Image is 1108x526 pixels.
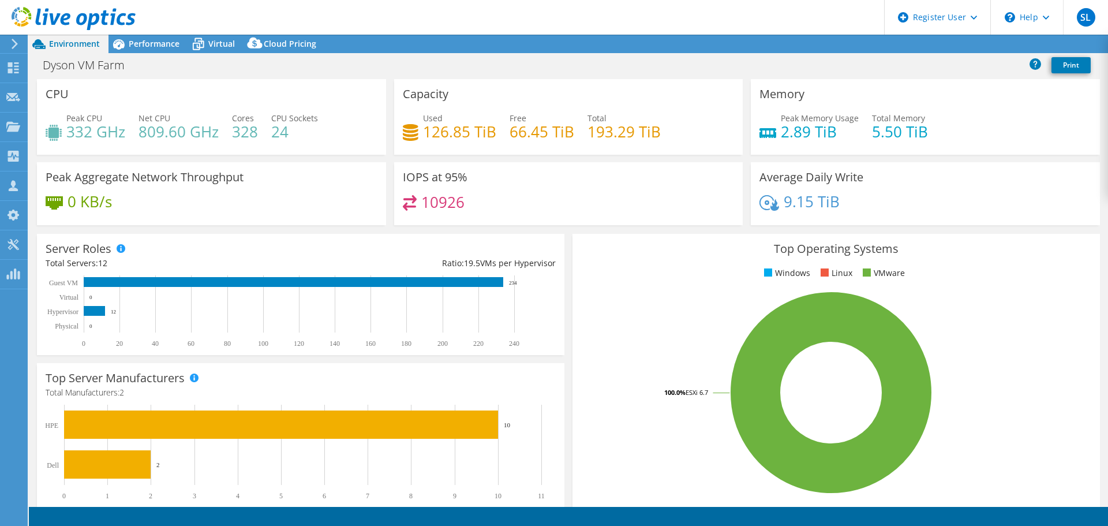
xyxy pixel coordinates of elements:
[437,340,448,348] text: 200
[509,340,519,348] text: 240
[152,340,159,348] text: 40
[504,421,511,428] text: 10
[89,323,92,329] text: 0
[232,113,254,124] span: Cores
[46,171,244,184] h3: Peak Aggregate Network Throughput
[129,38,179,49] span: Performance
[423,125,496,138] h4: 126.85 TiB
[453,492,456,500] text: 9
[82,340,85,348] text: 0
[538,492,545,500] text: 11
[271,125,318,138] h4: 24
[138,113,170,124] span: Net CPU
[860,267,905,279] li: VMware
[1051,57,1091,73] a: Print
[872,113,925,124] span: Total Memory
[258,340,268,348] text: 100
[761,267,810,279] li: Windows
[106,492,109,500] text: 1
[47,308,78,316] text: Hypervisor
[111,309,116,315] text: 12
[401,340,411,348] text: 180
[759,88,804,100] h3: Memory
[47,461,59,469] text: Dell
[38,59,143,72] h1: Dyson VM Farm
[59,293,79,301] text: Virtual
[279,492,283,500] text: 5
[495,492,501,500] text: 10
[46,386,556,399] h4: Total Manufacturers:
[46,88,69,100] h3: CPU
[464,258,480,268] span: 19.5
[66,125,125,138] h4: 332 GHz
[66,113,102,124] span: Peak CPU
[509,280,517,286] text: 234
[872,125,928,138] h4: 5.50 TiB
[818,267,852,279] li: Linux
[232,125,258,138] h4: 328
[323,492,326,500] text: 6
[1005,12,1015,23] svg: \n
[138,125,219,138] h4: 809.60 GHz
[68,195,112,208] h4: 0 KB/s
[193,492,196,500] text: 3
[149,492,152,500] text: 2
[510,125,574,138] h4: 66.45 TiB
[55,322,78,330] text: Physical
[224,340,231,348] text: 80
[664,388,686,397] tspan: 100.0%
[49,279,78,287] text: Guest VM
[119,387,124,398] span: 2
[330,340,340,348] text: 140
[587,125,661,138] h4: 193.29 TiB
[510,113,526,124] span: Free
[98,258,107,268] span: 12
[365,340,376,348] text: 160
[301,257,556,270] div: Ratio: VMs per Hypervisor
[45,421,58,430] text: HPE
[156,461,160,468] text: 2
[264,38,316,49] span: Cloud Pricing
[208,38,235,49] span: Virtual
[403,171,467,184] h3: IOPS at 95%
[46,257,301,270] div: Total Servers:
[46,243,111,255] h3: Server Roles
[403,88,448,100] h3: Capacity
[62,492,66,500] text: 0
[294,340,304,348] text: 120
[236,492,239,500] text: 4
[188,340,194,348] text: 60
[473,340,484,348] text: 220
[271,113,318,124] span: CPU Sockets
[781,113,859,124] span: Peak Memory Usage
[116,340,123,348] text: 20
[1077,8,1095,27] span: SL
[46,372,185,385] h3: Top Server Manufacturers
[686,388,708,397] tspan: ESXi 6.7
[49,38,100,49] span: Environment
[366,492,369,500] text: 7
[784,195,840,208] h4: 9.15 TiB
[759,171,863,184] h3: Average Daily Write
[409,492,413,500] text: 8
[581,243,1091,255] h3: Top Operating Systems
[587,113,607,124] span: Total
[421,196,465,208] h4: 10926
[781,125,859,138] h4: 2.89 TiB
[423,113,443,124] span: Used
[89,294,92,300] text: 0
